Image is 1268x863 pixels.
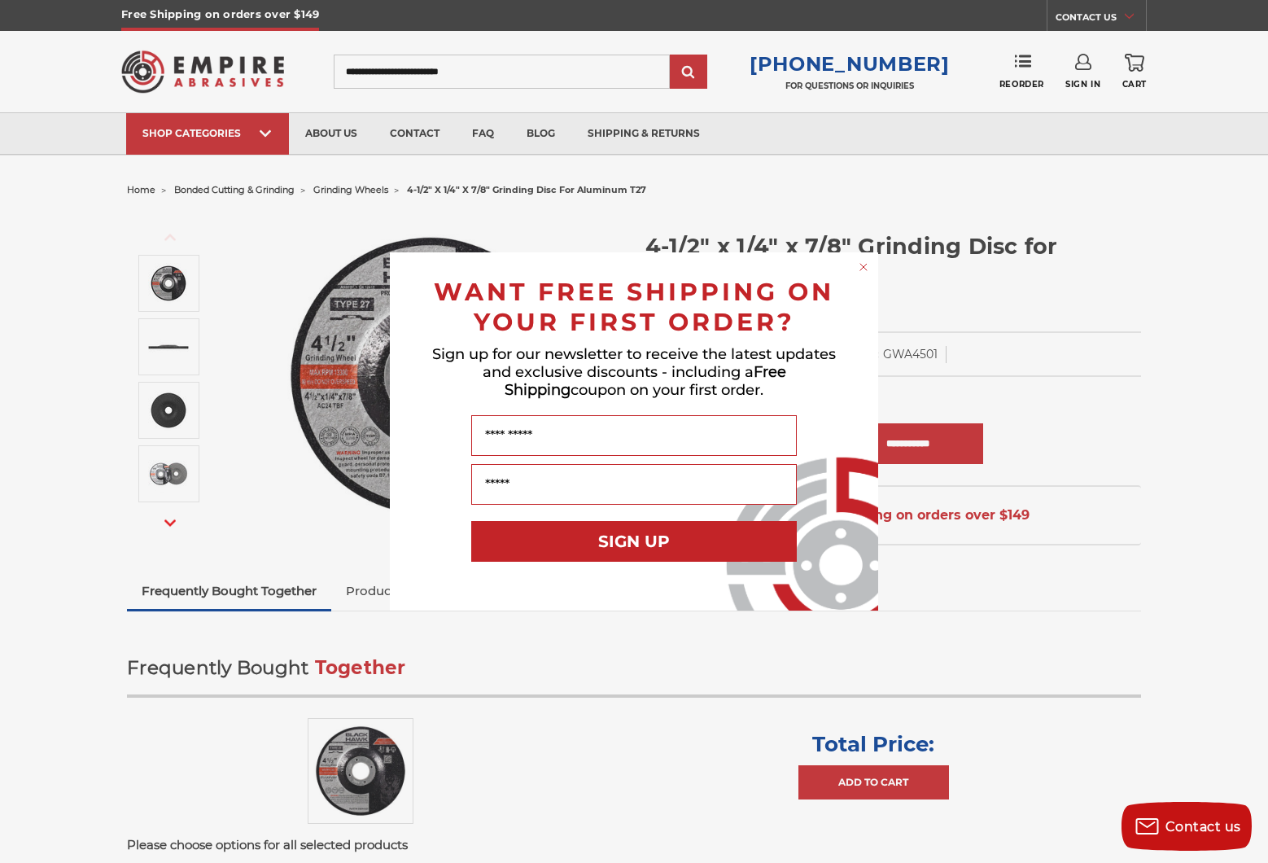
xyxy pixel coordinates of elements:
span: Free Shipping [505,363,786,399]
span: Contact us [1165,819,1241,835]
span: Sign up for our newsletter to receive the latest updates and exclusive discounts - including a co... [432,345,836,399]
span: WANT FREE SHIPPING ON YOUR FIRST ORDER? [434,277,834,337]
button: SIGN UP [471,521,797,562]
button: Close dialog [855,259,872,275]
button: Contact us [1122,802,1252,851]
